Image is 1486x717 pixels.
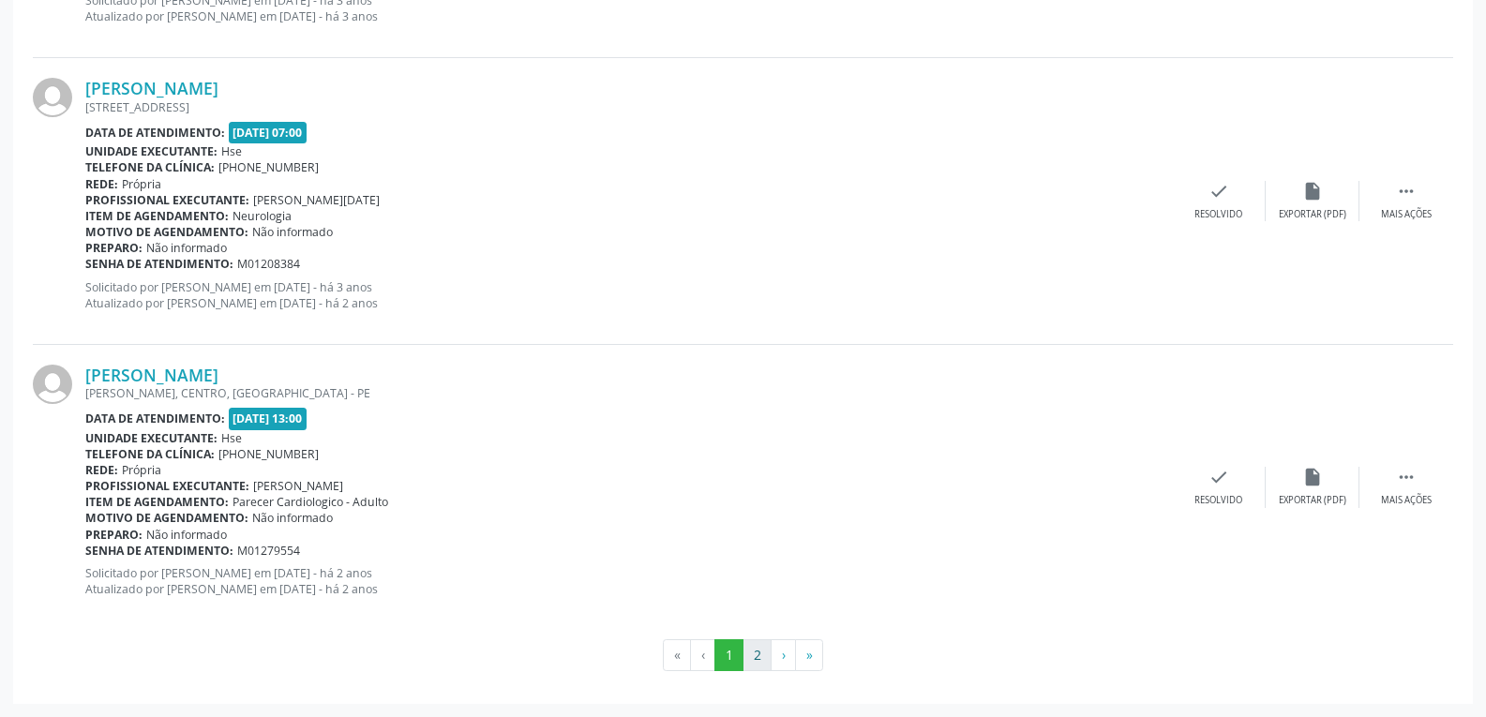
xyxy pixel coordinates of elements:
[233,208,292,224] span: Neurologia
[146,240,227,256] span: Não informado
[33,639,1453,671] ul: Pagination
[85,159,215,175] b: Telefone da clínica:
[85,125,225,141] b: Data de atendimento:
[85,99,1172,115] div: [STREET_ADDRESS]
[229,122,308,143] span: [DATE] 07:00
[85,565,1172,597] p: Solicitado por [PERSON_NAME] em [DATE] - há 2 anos Atualizado por [PERSON_NAME] em [DATE] - há 2 ...
[1279,494,1346,507] div: Exportar (PDF)
[85,385,1172,401] div: [PERSON_NAME], CENTRO, [GEOGRAPHIC_DATA] - PE
[1208,467,1229,487] i: check
[85,494,229,510] b: Item de agendamento:
[85,78,218,98] a: [PERSON_NAME]
[237,543,300,559] span: M01279554
[1208,181,1229,202] i: check
[85,143,218,159] b: Unidade executante:
[771,639,796,671] button: Go to next page
[1194,208,1242,221] div: Resolvido
[33,365,72,404] img: img
[85,256,233,272] b: Senha de atendimento:
[1302,181,1323,202] i: insert_drive_file
[1381,208,1432,221] div: Mais ações
[218,159,319,175] span: [PHONE_NUMBER]
[85,240,143,256] b: Preparo:
[1279,208,1346,221] div: Exportar (PDF)
[85,365,218,385] a: [PERSON_NAME]
[85,279,1172,311] p: Solicitado por [PERSON_NAME] em [DATE] - há 3 anos Atualizado por [PERSON_NAME] em [DATE] - há 2 ...
[85,478,249,494] b: Profissional executante:
[221,143,242,159] span: Hse
[1194,494,1242,507] div: Resolvido
[122,462,161,478] span: Própria
[233,494,388,510] span: Parecer Cardiologico - Adulto
[252,224,333,240] span: Não informado
[253,478,343,494] span: [PERSON_NAME]
[221,430,242,446] span: Hse
[85,510,248,526] b: Motivo de agendamento:
[795,639,823,671] button: Go to last page
[85,176,118,192] b: Rede:
[85,430,218,446] b: Unidade executante:
[85,224,248,240] b: Motivo de agendamento:
[85,543,233,559] b: Senha de atendimento:
[229,408,308,429] span: [DATE] 13:00
[85,411,225,426] b: Data de atendimento:
[85,208,229,224] b: Item de agendamento:
[1381,494,1432,507] div: Mais ações
[85,192,249,208] b: Profissional executante:
[1302,467,1323,487] i: insert_drive_file
[85,527,143,543] b: Preparo:
[85,462,118,478] b: Rede:
[237,256,300,272] span: M01208384
[33,78,72,117] img: img
[1396,181,1417,202] i: 
[714,639,743,671] button: Go to page 1
[85,446,215,462] b: Telefone da clínica:
[252,510,333,526] span: Não informado
[253,192,380,208] span: [PERSON_NAME][DATE]
[146,527,227,543] span: Não informado
[218,446,319,462] span: [PHONE_NUMBER]
[122,176,161,192] span: Própria
[1396,467,1417,487] i: 
[743,639,772,671] button: Go to page 2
